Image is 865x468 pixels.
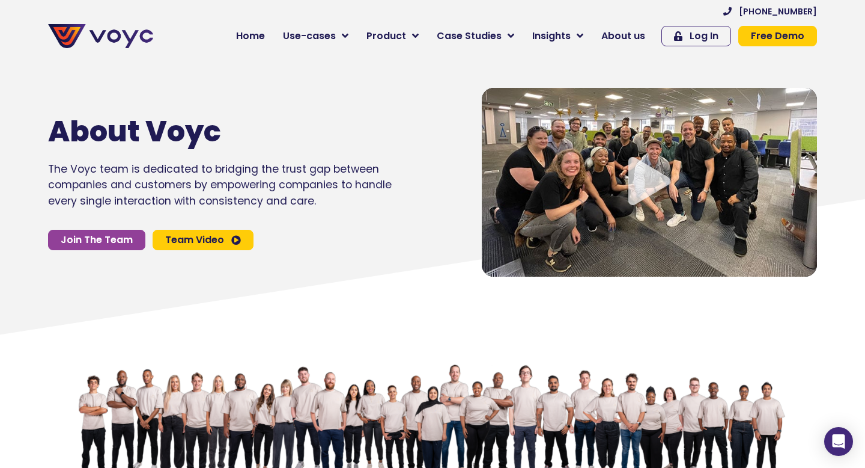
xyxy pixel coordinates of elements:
[61,235,133,245] span: Join The Team
[428,24,523,48] a: Case Studies
[661,26,731,46] a: Log In
[366,29,406,43] span: Product
[723,7,817,16] a: [PHONE_NUMBER]
[236,29,265,43] span: Home
[532,29,571,43] span: Insights
[48,24,153,48] img: voyc-full-logo
[283,29,336,43] span: Use-cases
[601,29,645,43] span: About us
[357,24,428,48] a: Product
[48,114,356,149] h1: About Voyc
[592,24,654,48] a: About us
[739,7,817,16] span: [PHONE_NUMBER]
[48,161,392,209] p: The Voyc team is dedicated to bridging the trust gap between companies and customers by empowerin...
[738,26,817,46] a: Free Demo
[437,29,502,43] span: Case Studies
[751,31,804,41] span: Free Demo
[165,235,224,245] span: Team Video
[523,24,592,48] a: Insights
[625,157,673,207] div: Video play button
[690,31,718,41] span: Log In
[824,427,853,456] div: Open Intercom Messenger
[274,24,357,48] a: Use-cases
[153,230,253,250] a: Team Video
[227,24,274,48] a: Home
[48,230,145,250] a: Join The Team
